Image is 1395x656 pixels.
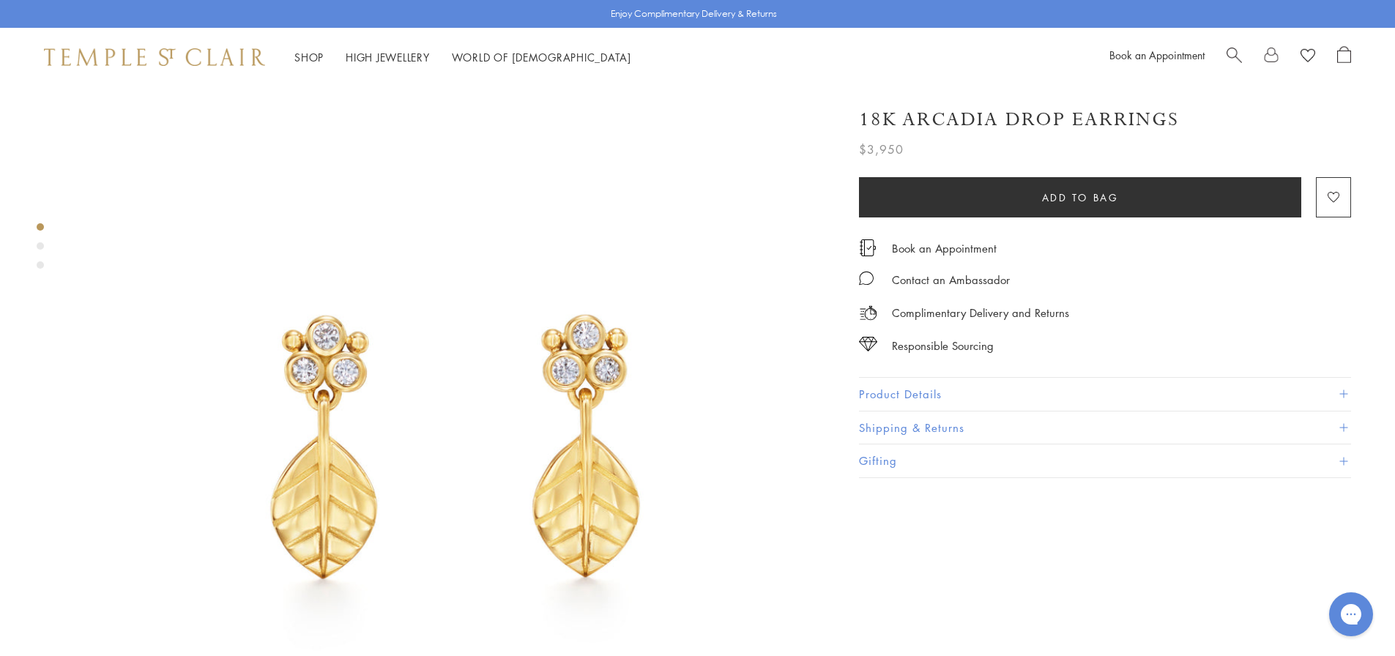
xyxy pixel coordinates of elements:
[859,444,1351,477] button: Gifting
[859,411,1351,444] button: Shipping & Returns
[892,337,994,355] div: Responsible Sourcing
[859,177,1301,217] button: Add to bag
[859,378,1351,411] button: Product Details
[892,240,997,256] a: Book an Appointment
[892,304,1069,322] p: Complimentary Delivery and Returns
[1301,46,1315,68] a: View Wishlist
[294,50,324,64] a: ShopShop
[1337,46,1351,68] a: Open Shopping Bag
[892,271,1010,289] div: Contact an Ambassador
[1227,46,1242,68] a: Search
[859,337,877,351] img: icon_sourcing.svg
[44,48,265,66] img: Temple St. Clair
[1322,587,1380,641] iframe: Gorgias live chat messenger
[859,107,1179,133] h1: 18K Arcadia Drop Earrings
[859,271,874,286] img: MessageIcon-01_2.svg
[611,7,777,21] p: Enjoy Complimentary Delivery & Returns
[859,140,904,159] span: $3,950
[1109,48,1205,62] a: Book an Appointment
[859,239,877,256] img: icon_appointment.svg
[1042,190,1119,206] span: Add to bag
[346,50,430,64] a: High JewelleryHigh Jewellery
[37,220,44,280] div: Product gallery navigation
[859,304,877,322] img: icon_delivery.svg
[452,50,631,64] a: World of [DEMOGRAPHIC_DATA]World of [DEMOGRAPHIC_DATA]
[294,48,631,67] nav: Main navigation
